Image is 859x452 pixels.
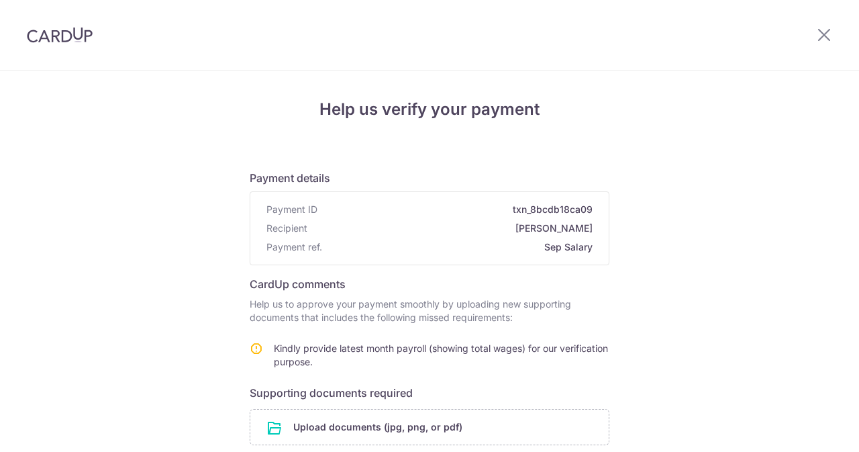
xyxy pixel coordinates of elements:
[250,409,609,445] div: Upload documents (jpg, png, or pdf)
[313,222,593,235] span: [PERSON_NAME]
[327,240,593,254] span: Sep Salary
[250,385,609,401] h6: Supporting documents required
[266,203,317,216] span: Payment ID
[250,97,609,122] h4: Help us verify your payment
[274,343,608,367] span: Kindly provide latest month payroll (showing total wages) for our verification purpose.
[250,298,609,324] p: Help us to approve your payment smoothly by uploading new supporting documents that includes the ...
[250,276,609,292] h6: CardUp comments
[27,27,93,43] img: CardUp
[250,170,609,186] h6: Payment details
[323,203,593,216] span: txn_8bcdb18ca09
[266,222,307,235] span: Recipient
[266,240,322,254] span: Payment ref.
